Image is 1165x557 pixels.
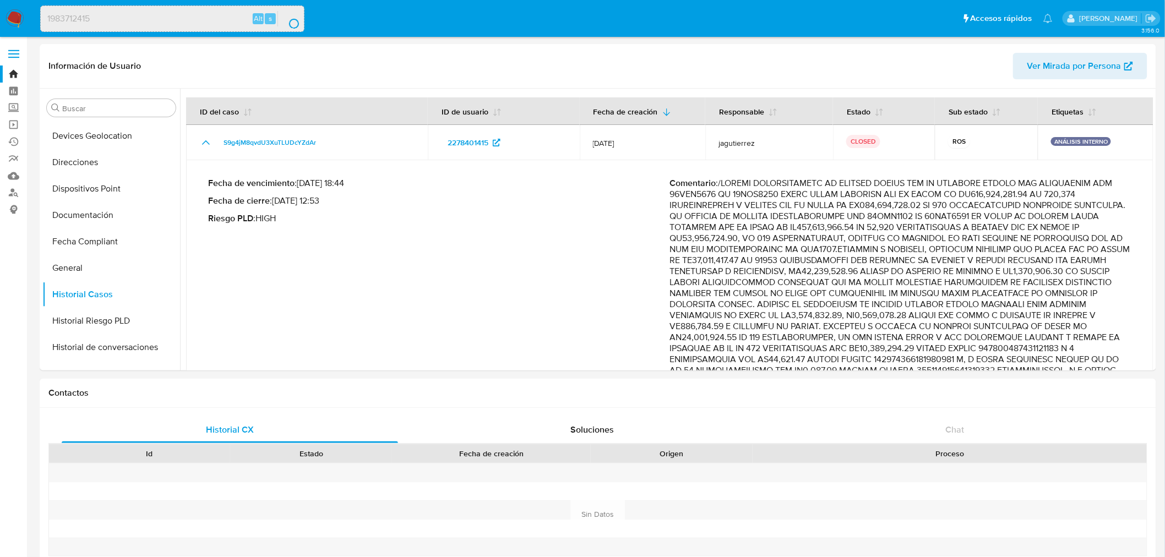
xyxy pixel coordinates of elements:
[42,281,180,308] button: Historial Casos
[48,387,1147,398] h1: Contactos
[62,103,171,113] input: Buscar
[598,448,745,459] div: Origen
[42,308,180,334] button: Historial Riesgo PLD
[277,11,300,26] button: search-icon
[571,423,614,436] span: Soluciones
[1145,13,1157,24] a: Salir
[1079,13,1141,24] p: marianathalie.grajeda@mercadolibre.com.mx
[48,61,141,72] h1: Información de Usuario
[42,202,180,228] button: Documentación
[51,103,60,112] button: Buscar
[206,423,254,436] span: Historial CX
[76,448,222,459] div: Id
[42,228,180,255] button: Fecha Compliant
[42,176,180,202] button: Dispositivos Point
[1043,14,1053,23] a: Notificaciones
[1013,53,1147,79] button: Ver Mirada por Persona
[42,334,180,361] button: Historial de conversaciones
[42,123,180,149] button: Devices Geolocation
[1027,53,1122,79] span: Ver Mirada por Persona
[946,423,965,436] span: Chat
[42,255,180,281] button: General
[971,13,1032,24] span: Accesos rápidos
[400,448,583,459] div: Fecha de creación
[760,448,1139,459] div: Proceso
[269,13,272,24] span: s
[42,149,180,176] button: Direcciones
[41,12,304,26] input: Buscar usuario o caso...
[42,361,180,387] button: IV Challenges
[238,448,384,459] div: Estado
[254,13,263,24] span: Alt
